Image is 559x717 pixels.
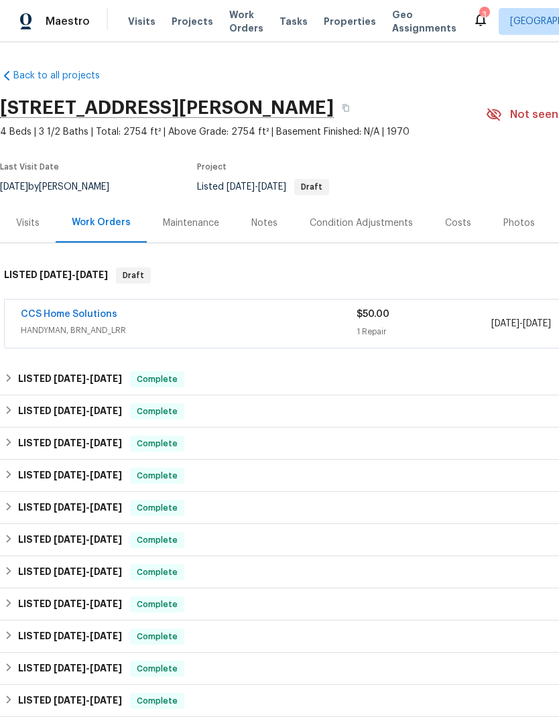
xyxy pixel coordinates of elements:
div: Notes [251,216,277,230]
span: HANDYMAN, BRN_AND_LRR [21,324,357,337]
h6: LISTED [4,267,108,283]
span: [DATE] [54,503,86,512]
span: [DATE] [258,182,286,192]
span: - [227,182,286,192]
div: 3 [479,8,489,21]
span: Complete [131,405,183,418]
span: Complete [131,501,183,515]
span: [DATE] [90,696,122,705]
span: [DATE] [54,406,86,415]
span: [DATE] [90,535,122,544]
span: - [54,374,122,383]
a: CCS Home Solutions [21,310,117,319]
span: Listed [197,182,329,192]
h6: LISTED [18,371,122,387]
span: Complete [131,533,183,547]
span: Geo Assignments [392,8,456,35]
span: [DATE] [90,567,122,576]
span: - [54,663,122,673]
span: [DATE] [491,319,519,328]
span: - [40,270,108,279]
span: Projects [172,15,213,28]
span: Draft [296,183,328,191]
span: [DATE] [90,599,122,608]
span: [DATE] [523,319,551,328]
span: [DATE] [54,535,86,544]
span: - [54,599,122,608]
span: Complete [131,566,183,579]
h6: LISTED [18,436,122,452]
h6: LISTED [18,403,122,419]
span: Complete [131,694,183,708]
span: - [54,406,122,415]
span: Visits [128,15,156,28]
span: Complete [131,469,183,482]
span: Complete [131,437,183,450]
span: - [54,535,122,544]
span: [DATE] [227,182,255,192]
h6: LISTED [18,693,122,709]
span: - [54,438,122,448]
span: - [491,317,551,330]
div: Visits [16,216,40,230]
span: [DATE] [90,631,122,641]
span: [DATE] [54,374,86,383]
span: - [54,503,122,512]
span: Work Orders [229,8,263,35]
span: [DATE] [54,631,86,641]
span: Complete [131,662,183,675]
span: [DATE] [54,663,86,673]
span: [DATE] [54,696,86,705]
div: Costs [445,216,471,230]
div: Work Orders [72,216,131,229]
h6: LISTED [18,500,122,516]
span: [DATE] [54,470,86,480]
button: Copy Address [334,96,358,120]
span: [DATE] [90,406,122,415]
div: 1 Repair [357,325,491,338]
span: Properties [324,15,376,28]
h6: LISTED [18,564,122,580]
span: Complete [131,373,183,386]
span: [DATE] [90,470,122,480]
span: Draft [117,269,149,282]
span: [DATE] [76,270,108,279]
span: [DATE] [90,374,122,383]
span: Maestro [46,15,90,28]
span: - [54,567,122,576]
span: [DATE] [90,438,122,448]
span: $50.00 [357,310,389,319]
h6: LISTED [18,629,122,645]
span: [DATE] [90,503,122,512]
span: [DATE] [54,438,86,448]
div: Maintenance [163,216,219,230]
span: Complete [131,630,183,643]
span: - [54,631,122,641]
span: Complete [131,598,183,611]
span: Project [197,163,227,171]
span: [DATE] [40,270,72,279]
span: Tasks [279,17,308,26]
div: Condition Adjustments [310,216,413,230]
h6: LISTED [18,532,122,548]
h6: LISTED [18,596,122,612]
span: - [54,470,122,480]
h6: LISTED [18,468,122,484]
div: Photos [503,216,535,230]
span: [DATE] [54,567,86,576]
span: [DATE] [90,663,122,673]
span: [DATE] [54,599,86,608]
h6: LISTED [18,661,122,677]
span: - [54,696,122,705]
